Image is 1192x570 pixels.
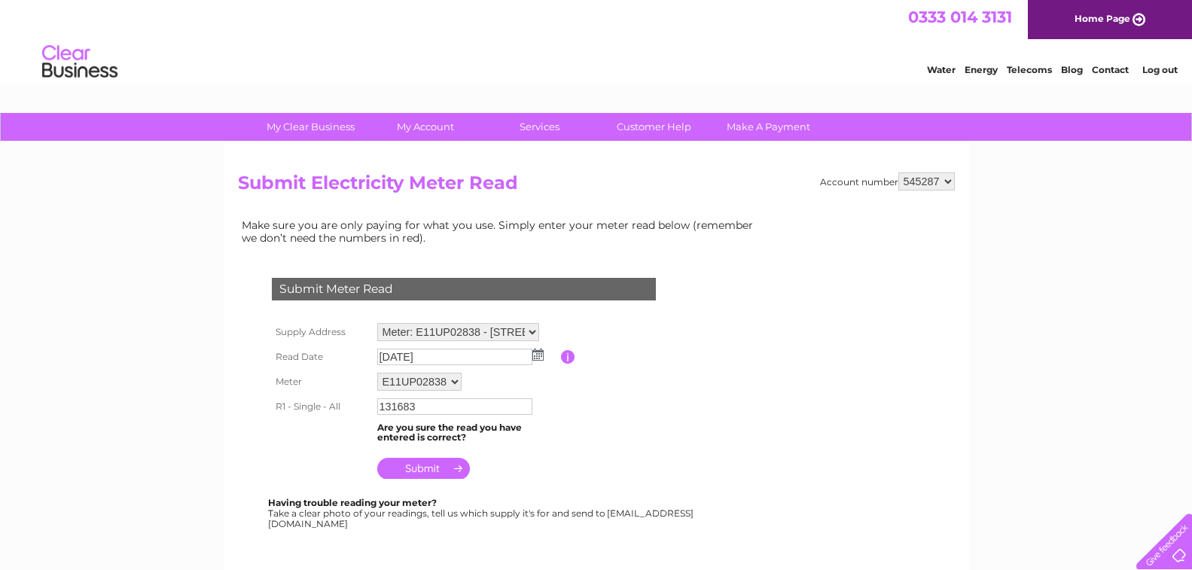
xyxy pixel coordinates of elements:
[1007,64,1052,75] a: Telecoms
[238,215,765,247] td: Make sure you are only paying for what you use. Simply enter your meter read below (remember we d...
[908,8,1012,26] a: 0333 014 3131
[268,498,696,529] div: Take a clear photo of your readings, tell us which supply it's for and send to [EMAIL_ADDRESS][DO...
[532,349,544,361] img: ...
[706,113,831,141] a: Make A Payment
[965,64,998,75] a: Energy
[238,172,955,201] h2: Submit Electricity Meter Read
[1142,64,1178,75] a: Log out
[268,497,437,508] b: Having trouble reading your meter?
[373,419,561,447] td: Are you sure the read you have entered is correct?
[268,369,373,395] th: Meter
[477,113,602,141] a: Services
[268,345,373,369] th: Read Date
[272,278,656,300] div: Submit Meter Read
[248,113,373,141] a: My Clear Business
[561,350,575,364] input: Information
[592,113,716,141] a: Customer Help
[927,64,956,75] a: Water
[268,319,373,345] th: Supply Address
[268,395,373,419] th: R1 - Single - All
[820,172,955,191] div: Account number
[1092,64,1129,75] a: Contact
[41,39,118,85] img: logo.png
[1061,64,1083,75] a: Blog
[363,113,487,141] a: My Account
[377,458,470,479] input: Submit
[241,8,953,73] div: Clear Business is a trading name of Verastar Limited (registered in [GEOGRAPHIC_DATA] No. 3667643...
